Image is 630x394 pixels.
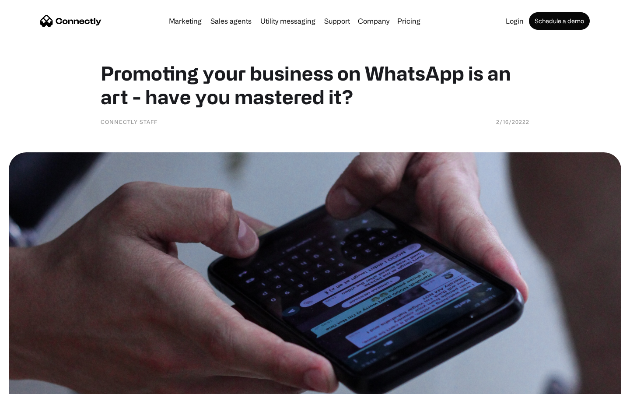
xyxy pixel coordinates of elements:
ul: Language list [17,379,52,391]
div: 2/16/20222 [496,117,529,126]
div: Connectly Staff [101,117,157,126]
a: Pricing [394,18,424,25]
div: Company [358,15,389,27]
a: Marketing [165,18,205,25]
a: Login [502,18,527,25]
a: Support [321,18,353,25]
aside: Language selected: English [9,379,52,391]
a: Schedule a demo [529,12,590,30]
h1: Promoting your business on WhatsApp is an art - have you mastered it? [101,61,529,109]
a: Utility messaging [257,18,319,25]
a: Sales agents [207,18,255,25]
